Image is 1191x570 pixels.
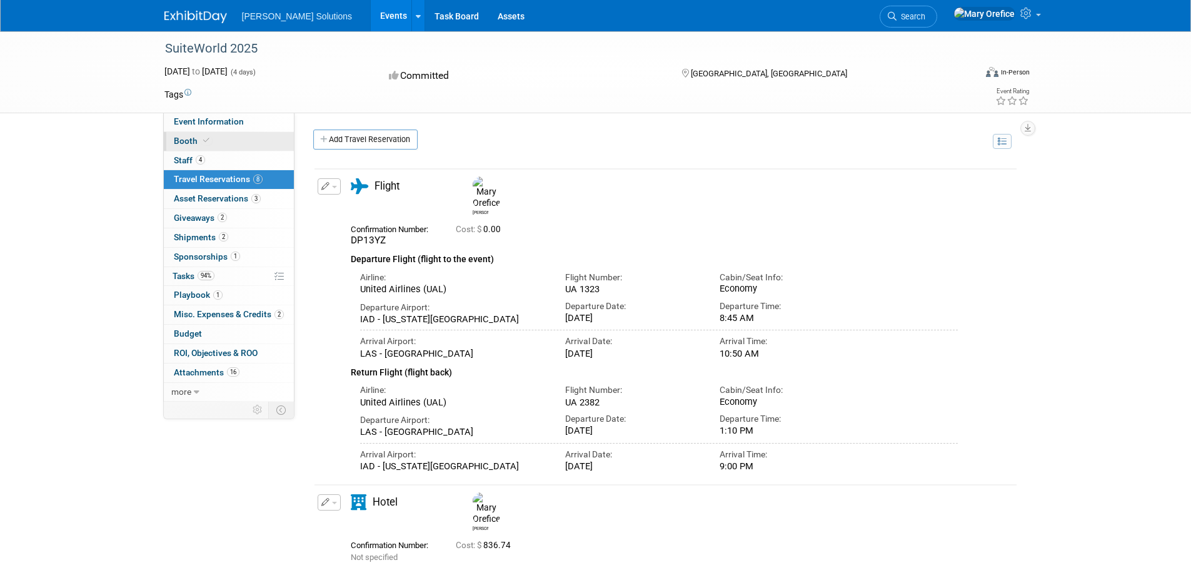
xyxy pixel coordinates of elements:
[351,552,398,562] span: Not specified
[164,325,294,344] a: Budget
[720,425,855,436] div: 1:10 PM
[174,309,284,319] span: Misc. Expenses & Credits
[720,413,855,425] div: Departure Time:
[720,283,855,295] div: Economy
[164,383,294,402] a: more
[374,180,400,192] span: Flight
[473,492,500,524] img: Mary Orefice
[247,402,269,418] td: Personalize Event Tab Strip
[164,305,294,324] a: Misc. Expenses & Credits2
[231,252,240,261] span: 1
[360,313,547,325] div: IAD - [US_STATE][GEOGRAPHIC_DATA]
[456,541,516,550] span: 836.74
[268,402,294,418] td: Toggle Event Tabs
[720,449,855,461] div: Arrival Time:
[174,174,263,184] span: Travel Reservations
[218,213,227,222] span: 2
[565,300,701,312] div: Departure Date:
[565,348,701,359] div: [DATE]
[164,209,294,228] a: Giveaways2
[164,66,228,76] span: [DATE] [DATE]
[164,286,294,305] a: Playbook1
[565,335,701,347] div: Arrival Date:
[190,66,202,76] span: to
[565,312,701,323] div: [DATE]
[473,524,488,532] div: Mary Orefice
[251,194,261,203] span: 3
[198,271,214,280] span: 94%
[174,290,223,300] span: Playbook
[274,310,284,319] span: 2
[720,300,855,312] div: Departure Time:
[565,425,701,436] div: [DATE]
[174,348,258,358] span: ROI, Objectives & ROO
[196,155,205,165] span: 4
[213,290,223,300] span: 1
[174,328,202,338] span: Budget
[253,175,263,184] span: 8
[565,413,701,425] div: Departure Date:
[473,176,500,208] img: Mary Orefice
[360,414,547,426] div: Departure Airport:
[360,272,547,283] div: Airline:
[720,272,855,283] div: Cabin/Seat Info:
[173,271,214,281] span: Tasks
[953,7,1015,21] img: Mary Orefice
[565,384,701,396] div: Flight Number:
[351,221,437,235] div: Confirmation Number:
[1000,68,1030,77] div: In-Person
[203,137,209,144] i: Booth reservation complete
[897,12,925,21] span: Search
[360,348,547,359] div: LAS - [GEOGRAPHIC_DATA]
[720,397,855,408] div: Economy
[164,364,294,382] a: Attachments16
[360,426,547,437] div: LAS - [GEOGRAPHIC_DATA]
[313,130,418,150] a: Add Travel Reservation
[164,248,294,267] a: Sponsorships1
[565,272,701,283] div: Flight Number:
[164,88,191,101] td: Tags
[351,537,437,551] div: Confirmation Number:
[351,359,958,380] div: Return Flight (flight back)
[360,302,547,313] div: Departure Airport:
[164,113,294,131] a: Event Information
[174,213,227,223] span: Giveaways
[565,449,701,461] div: Arrival Date:
[456,225,483,234] span: Cost: $
[242,11,353,21] span: [PERSON_NAME] Solutions
[473,208,488,216] div: Mary Orefice
[995,88,1029,94] div: Event Rating
[174,136,212,146] span: Booth
[691,69,847,78] span: [GEOGRAPHIC_DATA], [GEOGRAPHIC_DATA]
[351,178,368,194] i: Flight
[456,541,483,550] span: Cost: $
[351,235,386,246] span: DP13YZ
[174,193,261,203] span: Asset Reservations
[880,6,937,28] a: Search
[360,461,547,472] div: IAD - [US_STATE][GEOGRAPHIC_DATA]
[219,232,228,242] span: 2
[164,132,294,151] a: Booth
[174,367,239,377] span: Attachments
[164,190,294,208] a: Asset Reservations3
[565,397,701,408] div: UA 2382
[470,492,491,532] div: Mary Orefice
[164,267,294,286] a: Tasks94%
[351,494,366,510] i: Hotel
[470,176,491,216] div: Mary Orefice
[174,116,244,126] span: Event Information
[360,335,547,347] div: Arrival Airport:
[174,155,205,165] span: Staff
[164,228,294,247] a: Shipments2
[161,38,957,60] div: SuiteWorld 2025
[174,252,240,262] span: Sponsorships
[565,283,701,295] div: UA 1323
[385,65,661,87] div: Committed
[360,283,547,295] div: United Airlines (UAL)
[164,344,294,363] a: ROI, Objectives & ROO
[373,496,398,508] span: Hotel
[720,384,855,396] div: Cabin/Seat Info:
[351,247,958,267] div: Departure Flight (flight to the event)
[227,367,239,377] span: 16
[565,461,701,472] div: [DATE]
